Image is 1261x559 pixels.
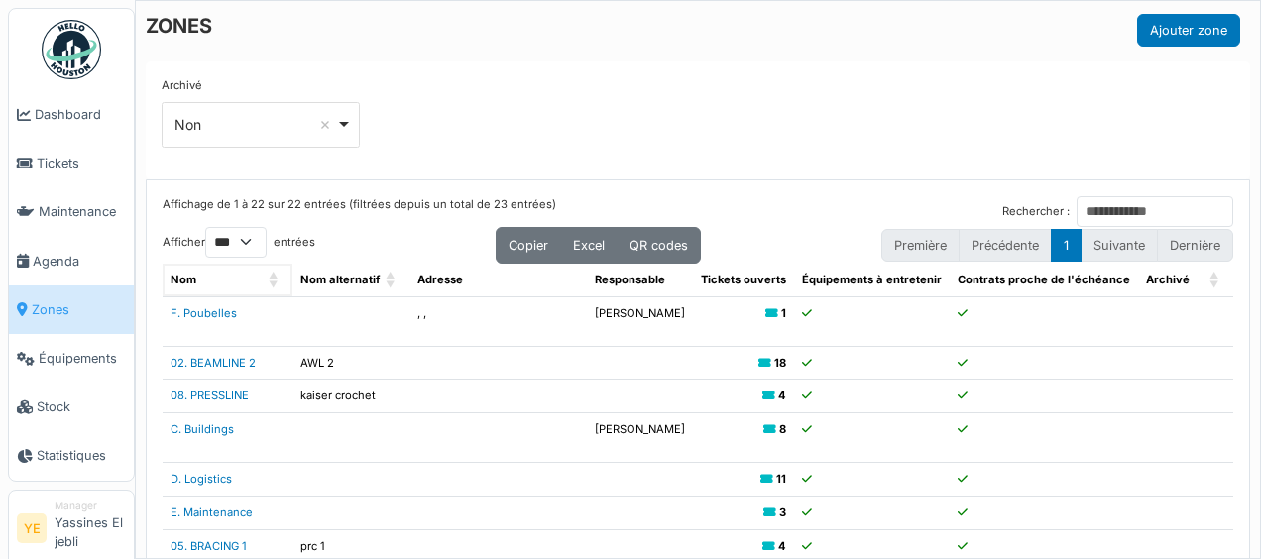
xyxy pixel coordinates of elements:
span: Nom [171,273,196,286]
span: Zones [32,300,126,319]
a: C. Buildings [171,422,234,436]
span: Responsable [595,273,665,286]
b: 3 [779,505,786,519]
nav: pagination [881,229,1233,262]
label: Afficher entrées [163,227,315,258]
span: Maintenance [39,202,126,221]
button: QR codes [617,227,701,264]
td: , , [409,296,587,346]
button: 1 [1051,229,1082,262]
h6: ZONES [146,14,212,38]
label: Rechercher : [1002,203,1070,220]
div: Affichage de 1 à 22 sur 22 entrées (filtrées depuis un total de 23 entrées) [163,196,556,227]
div: Non [174,114,336,135]
b: 11 [776,472,786,486]
span: Stock [37,397,126,416]
b: 4 [778,389,786,402]
a: Zones [9,285,134,334]
a: Dashboard [9,90,134,139]
div: Manager [55,499,126,513]
span: Nom: Activate to sort [269,264,281,296]
a: Statistiques [9,431,134,480]
span: Nom alternatif [300,273,380,286]
p: [PERSON_NAME] [595,421,685,438]
span: Contrats proche de l'échéance [958,273,1130,286]
a: D. Logistics [171,472,232,486]
a: Stock [9,383,134,431]
p: [PERSON_NAME] [595,305,685,322]
button: Ajouter zone [1137,14,1240,47]
b: 18 [774,356,786,370]
a: 08. PRESSLINE [171,389,249,402]
span: Excel [573,238,605,253]
span: Agenda [33,252,126,271]
td: kaiser crochet [292,380,409,413]
b: 4 [778,539,786,553]
select: Afficherentrées [205,227,267,258]
button: Excel [560,227,618,264]
b: 1 [781,306,786,320]
span: Équipements à entretenir [802,273,942,286]
a: 02. BEAMLINE 2 [171,356,256,370]
button: Remove item: 'false' [315,115,335,135]
span: Dashboard [35,105,126,124]
a: E. Maintenance [171,505,253,519]
button: Copier [496,227,561,264]
span: Équipements [39,349,126,368]
td: AWL 2 [292,346,409,380]
a: Équipements [9,334,134,383]
a: F. Poubelles [171,306,237,320]
span: QR codes [630,238,688,253]
li: YE [17,513,47,543]
label: Archivé [162,77,202,94]
span: Copier [509,238,548,253]
span: Tickets [37,154,126,172]
span: Tickets ouverts [701,273,786,286]
a: Agenda [9,237,134,285]
span: Nom alternatif: Activate to sort [386,264,398,296]
a: Maintenance [9,187,134,236]
a: Tickets [9,139,134,187]
span: Archivé: Activate to sort [1209,264,1221,296]
a: 05. BRACING 1 [171,539,247,553]
b: 8 [779,422,786,436]
span: Statistiques [37,446,126,465]
img: Badge_color-CXgf-gQk.svg [42,20,101,79]
span: Adresse [417,273,463,286]
span: Archivé [1146,273,1190,286]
